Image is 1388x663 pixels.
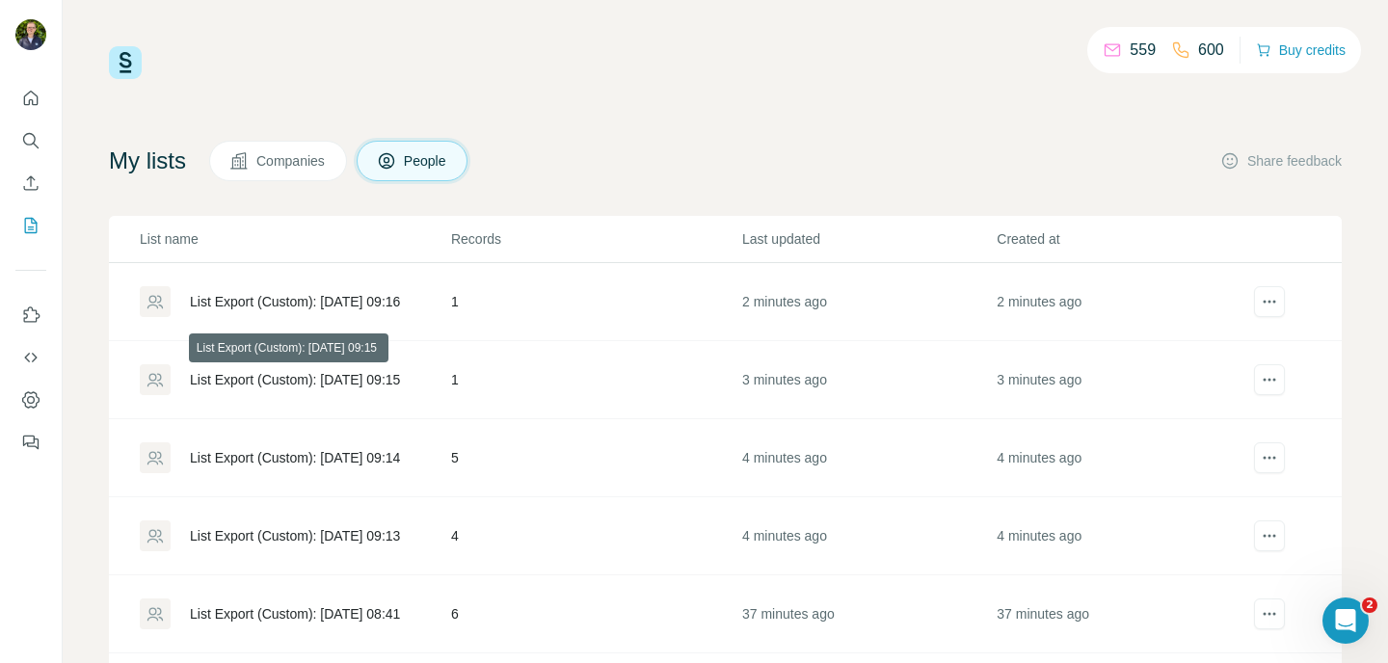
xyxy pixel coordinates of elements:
p: 600 [1198,39,1224,62]
td: 4 minutes ago [741,419,996,497]
iframe: Intercom live chat [1322,597,1369,644]
div: List Export (Custom): [DATE] 09:13 [190,526,400,545]
button: actions [1254,286,1285,317]
h4: My lists [109,146,186,176]
button: Enrich CSV [15,166,46,200]
p: 559 [1130,39,1156,62]
p: Last updated [742,229,995,249]
button: Feedback [15,425,46,460]
span: People [404,151,448,171]
td: 4 minutes ago [996,419,1250,497]
p: Records [451,229,740,249]
button: actions [1254,520,1285,551]
td: 4 minutes ago [741,497,996,575]
td: 3 minutes ago [996,341,1250,419]
td: 4 minutes ago [996,497,1250,575]
p: Created at [997,229,1249,249]
button: Use Surfe on LinkedIn [15,298,46,332]
td: 6 [450,575,741,653]
button: Share feedback [1220,151,1342,171]
button: My lists [15,208,46,243]
td: 1 [450,263,741,341]
button: actions [1254,364,1285,395]
button: Search [15,123,46,158]
div: List Export (Custom): [DATE] 09:15 [190,370,400,389]
button: actions [1254,442,1285,473]
span: 2 [1362,597,1377,613]
button: Use Surfe API [15,340,46,375]
td: 1 [450,341,741,419]
div: List Export (Custom): [DATE] 09:14 [190,448,400,467]
p: List name [140,229,449,249]
button: Dashboard [15,383,46,417]
div: List Export (Custom): [DATE] 08:41 [190,604,400,623]
button: Buy credits [1256,37,1346,64]
img: Avatar [15,19,46,50]
td: 2 minutes ago [741,263,996,341]
td: 5 [450,419,741,497]
span: Companies [256,151,327,171]
td: 37 minutes ago [741,575,996,653]
button: actions [1254,598,1285,629]
td: 37 minutes ago [996,575,1250,653]
img: Surfe Logo [109,46,142,79]
div: List Export (Custom): [DATE] 09:16 [190,292,400,311]
td: 3 minutes ago [741,341,996,419]
td: 4 [450,497,741,575]
button: Quick start [15,81,46,116]
td: 2 minutes ago [996,263,1250,341]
